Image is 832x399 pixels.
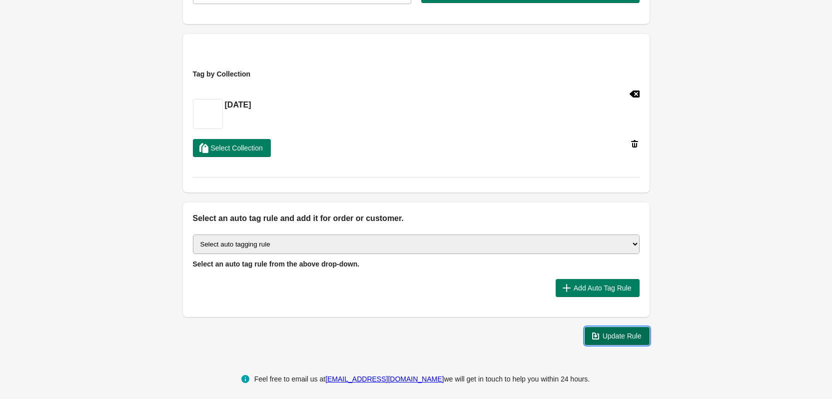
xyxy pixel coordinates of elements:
h2: Select an auto tag rule and add it for order or customer. [193,212,640,224]
span: Add Auto Tag Rule [574,284,632,292]
span: Select an auto tag rule from the above drop-down. [193,260,360,268]
h2: [DATE] [225,99,251,111]
div: Feel free to email us at we will get in touch to help you within 24 hours. [254,373,590,385]
a: [EMAIL_ADDRESS][DOMAIN_NAME] [325,375,444,383]
button: Update Rule [585,327,650,345]
button: Add Auto Tag Rule [556,279,640,297]
span: Tag by Collection [193,70,251,78]
button: Select Collection [193,139,271,157]
span: Select Collection [211,144,263,152]
span: Update Rule [603,332,642,340]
